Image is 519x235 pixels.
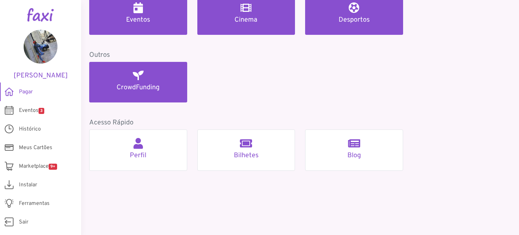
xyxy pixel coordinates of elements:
span: 3 [39,108,44,114]
h5: CrowdFunding [97,84,179,92]
h5: Perfil [98,151,179,160]
h5: Eventos [97,16,179,24]
h5: Bilhetes [206,151,287,160]
h5: Desportos [313,16,395,24]
span: Sair [19,218,28,226]
a: [PERSON_NAME] [10,30,71,80]
h5: Outros [89,51,511,59]
span: Meus Cartões [19,144,52,152]
span: Pagar [19,88,33,96]
span: Histórico [19,125,41,133]
span: Marketplace [19,162,57,170]
a: CrowdFunding [89,62,187,102]
h5: Blog [314,151,395,160]
span: Ferramentas [19,199,50,208]
a: Perfil [89,130,187,171]
span: Instalar [19,181,37,189]
h5: Cinema [205,16,287,24]
a: Bilhetes [197,130,295,171]
h5: [PERSON_NAME] [10,72,71,80]
span: 9+ [49,164,57,170]
a: Blog [305,130,403,171]
span: Eventos [19,107,44,115]
h5: Acesso Rápido [89,119,511,127]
